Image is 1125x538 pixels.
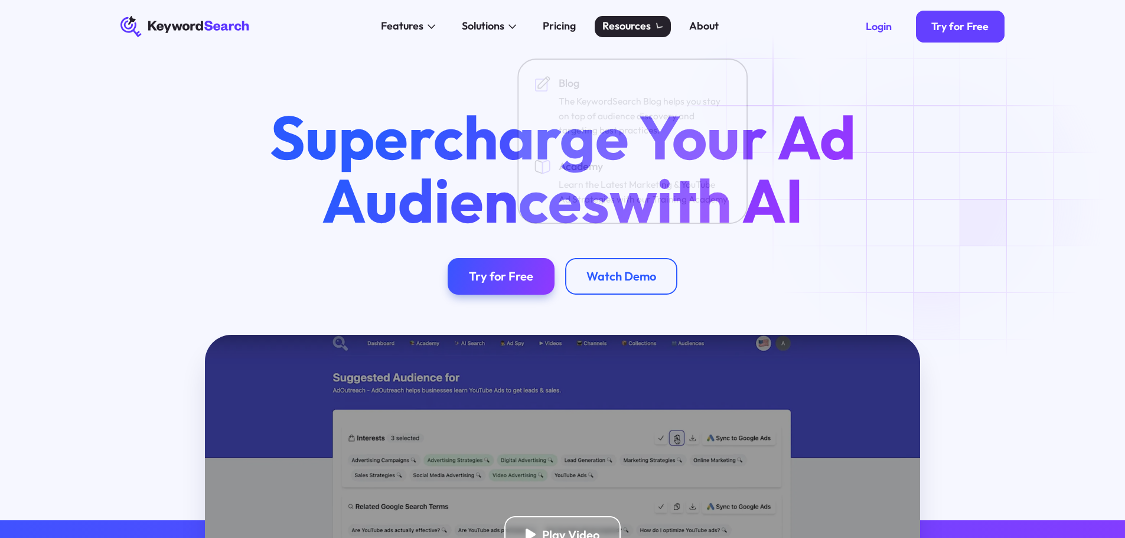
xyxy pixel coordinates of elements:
[559,159,728,175] div: Academy
[559,178,728,207] div: Learn the Latest Marketing & YouTube Ad Strategies with our Training Academy
[462,18,504,34] div: Solutions
[850,11,908,43] a: Login
[518,58,748,224] nav: Resources
[448,258,555,295] a: Try for Free
[931,20,989,33] div: Try for Free
[916,11,1005,43] a: Try for Free
[681,16,727,37] a: About
[381,18,423,34] div: Features
[586,269,656,283] div: Watch Demo
[866,20,892,33] div: Login
[559,76,728,92] div: Blog
[602,18,651,34] div: Resources
[543,18,576,34] div: Pricing
[689,18,719,34] div: About
[527,151,739,215] a: AcademyLearn the Latest Marketing & YouTube Ad Strategies with our Training Academy
[535,16,584,37] a: Pricing
[469,269,533,283] div: Try for Free
[559,94,728,138] div: The KeywordSearch Blog helps you stay on top of audience discovery and targeting best practices.
[244,106,880,231] h1: Supercharge Your Ad Audiences
[527,67,739,145] a: BlogThe KeywordSearch Blog helps you stay on top of audience discovery and targeting best practices.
